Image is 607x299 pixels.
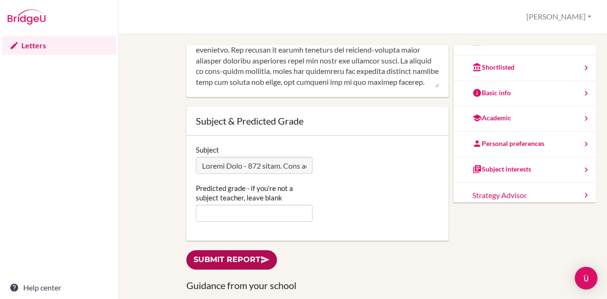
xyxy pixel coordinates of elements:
div: Subject interests [472,164,531,174]
div: Subject & Predicted Grade [196,116,440,126]
label: Subject [196,145,219,154]
div: Basic info [472,88,511,98]
a: Strategy Advisor [453,183,596,208]
a: Shortlisted [453,55,596,81]
a: Personal preferences [453,132,596,157]
a: Letters [2,36,116,55]
a: Help center [2,278,116,297]
img: Bridge-U [8,9,46,25]
h3: Guidance from your school [186,279,449,292]
button: [PERSON_NAME] [522,8,596,26]
a: Submit report [186,250,277,270]
div: Academic [472,113,511,123]
a: Basic info [453,81,596,107]
div: Open Intercom Messenger [575,267,598,290]
label: Predicted grade - if you're not a subject teacher, leave blank [196,183,313,202]
a: Subject interests [453,157,596,183]
div: Shortlisted [472,63,515,72]
div: Personal preferences [472,139,544,148]
a: Academic [453,106,596,132]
